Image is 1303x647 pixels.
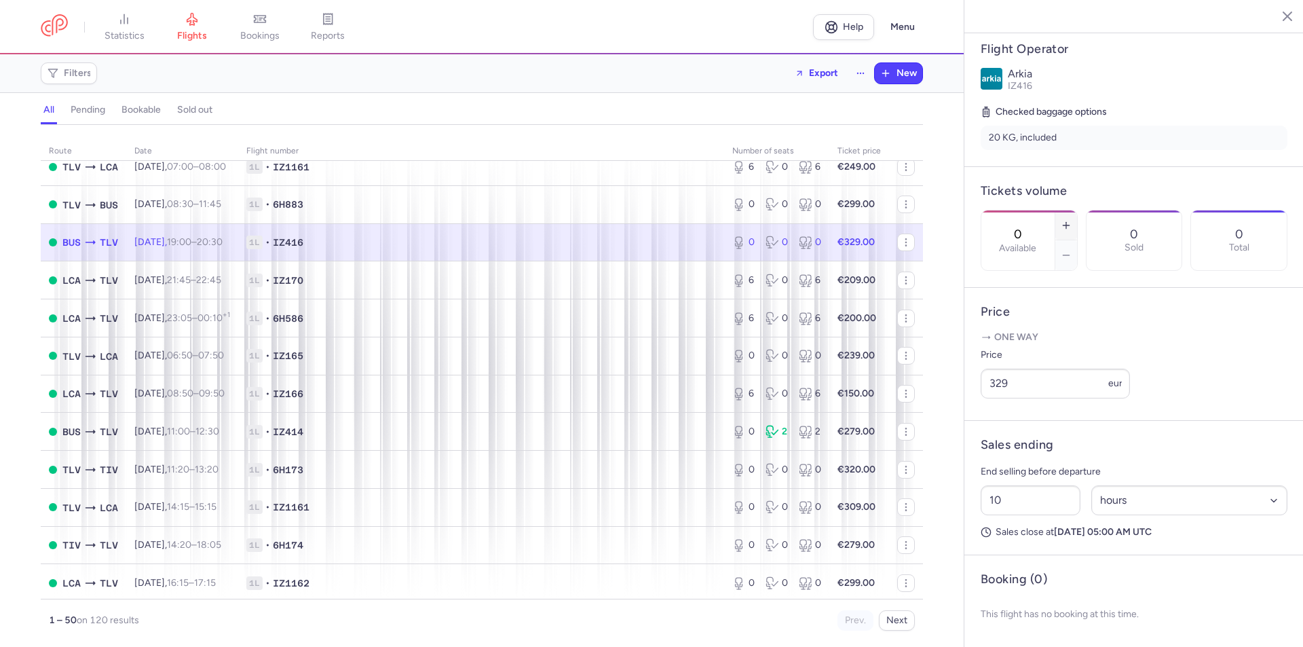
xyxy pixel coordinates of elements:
[799,500,821,514] div: 0
[195,501,216,513] time: 15:15
[837,610,873,631] button: Prev.
[246,500,263,514] span: 1L
[1235,227,1243,241] p: 0
[223,310,230,319] sup: +1
[273,312,303,325] span: 6H586
[134,539,221,551] span: [DATE],
[41,63,96,84] button: Filters
[1125,242,1144,253] p: Sold
[90,12,158,42] a: statistics
[167,236,191,248] time: 19:00
[265,576,270,590] span: •
[273,576,309,590] span: IZ1162
[246,274,263,287] span: 1L
[100,538,118,553] span: TLV
[273,387,303,401] span: IZ166
[837,312,876,324] strong: €200.00
[837,501,875,513] strong: €309.00
[981,598,1287,631] p: This flight has no booking at this time.
[732,387,755,401] div: 6
[62,462,81,477] span: TLV
[246,538,263,552] span: 1L
[809,68,838,78] span: Export
[837,464,875,475] strong: €320.00
[197,539,221,551] time: 18:05
[837,274,875,286] strong: €209.00
[100,462,118,477] span: TIV
[799,236,821,249] div: 0
[62,349,81,364] span: TLV
[766,538,788,552] div: 0
[273,198,303,211] span: 6H883
[100,576,118,591] span: TLV
[62,576,81,591] span: LCA
[273,349,303,363] span: IZ165
[167,274,221,286] span: –
[294,12,362,42] a: reports
[799,425,821,439] div: 2
[100,349,118,364] span: LCA
[837,161,875,172] strong: €249.00
[1130,227,1138,241] p: 0
[1108,377,1122,389] span: eur
[829,141,889,162] th: Ticket price
[100,160,118,174] span: LCA
[265,274,270,287] span: •
[981,183,1287,199] h4: Tickets volume
[837,577,875,589] strong: €299.00
[100,198,118,212] span: BUS
[879,610,915,631] button: Next
[813,14,874,40] a: Help
[265,349,270,363] span: •
[199,198,221,210] time: 11:45
[837,236,875,248] strong: €329.00
[1008,80,1032,92] span: IZ416
[43,104,54,116] h4: all
[246,349,263,363] span: 1L
[167,426,219,437] span: –
[199,388,225,399] time: 09:50
[265,236,270,249] span: •
[62,311,81,326] span: LCA
[265,425,270,439] span: •
[194,577,216,589] time: 17:15
[177,30,207,42] span: flights
[837,388,874,399] strong: €150.00
[64,68,92,79] span: Filters
[732,463,755,477] div: 0
[732,274,755,287] div: 6
[100,386,118,401] span: TLV
[273,160,309,174] span: IZ1161
[799,274,821,287] div: 6
[158,12,226,42] a: flights
[167,350,193,361] time: 06:50
[799,198,821,211] div: 0
[134,464,219,475] span: [DATE],
[981,437,1053,453] h4: Sales ending
[732,312,755,325] div: 6
[199,161,226,172] time: 08:00
[167,198,221,210] span: –
[62,273,81,288] span: LCA
[196,274,221,286] time: 22:45
[167,274,191,286] time: 21:45
[62,160,81,174] span: TLV
[246,312,263,325] span: 1L
[766,500,788,514] div: 0
[167,464,219,475] span: –
[273,236,303,249] span: IZ416
[134,501,216,513] span: [DATE],
[981,347,1130,363] label: Price
[265,312,270,325] span: •
[246,576,263,590] span: 1L
[167,577,216,589] span: –
[198,350,224,361] time: 07:50
[134,161,226,172] span: [DATE],
[273,500,309,514] span: IZ1161
[167,236,223,248] span: –
[62,386,81,401] span: LCA
[875,63,922,84] button: New
[981,464,1287,480] p: End selling before departure
[167,312,192,324] time: 23:05
[981,68,1002,90] img: Arkia logo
